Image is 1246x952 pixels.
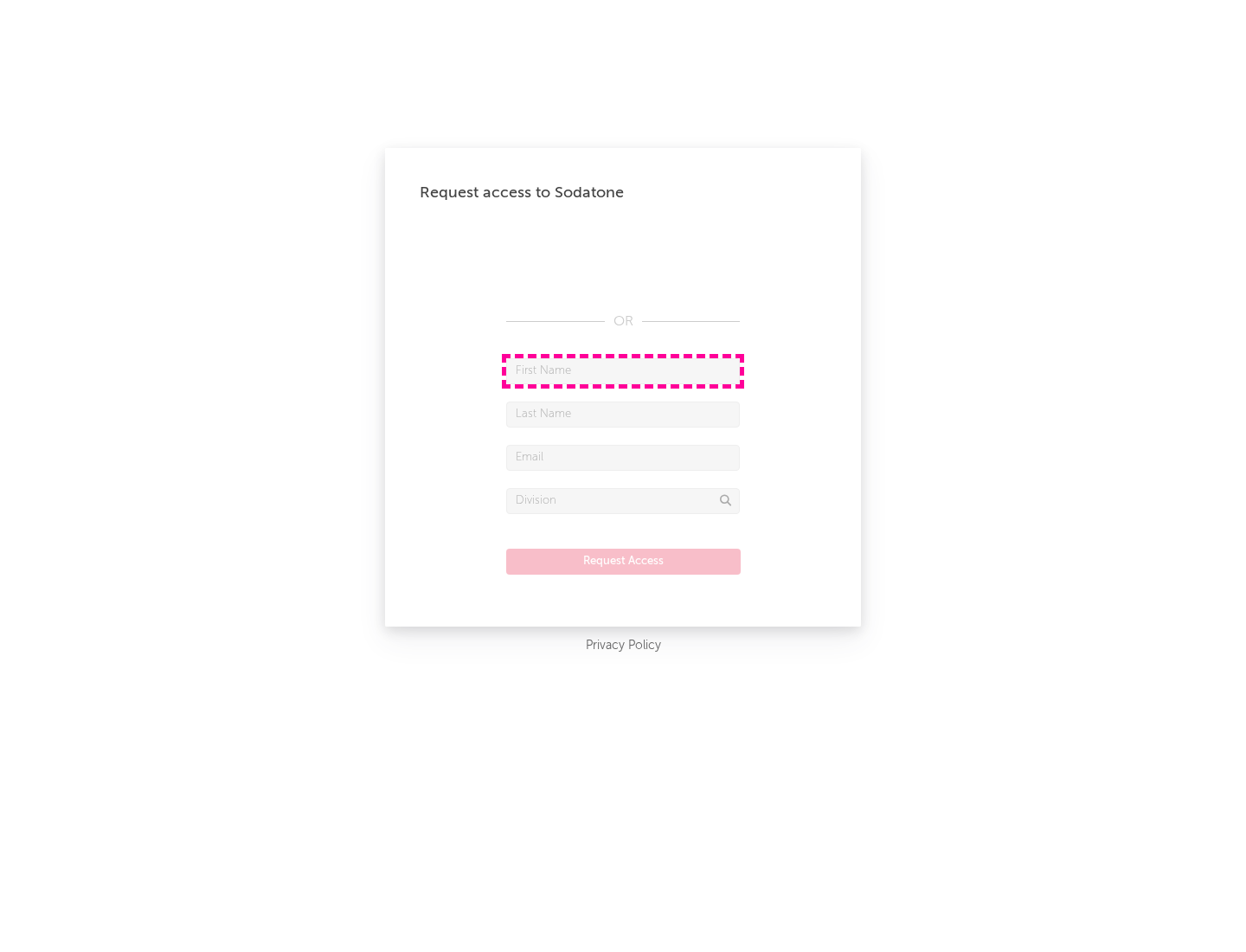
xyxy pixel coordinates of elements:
input: Division [506,488,740,514]
a: Privacy Policy [586,635,661,657]
button: Request Access [506,549,741,575]
input: First Name [506,358,740,384]
div: OR [506,312,740,332]
div: Request access to Sodatone [420,183,826,203]
input: Last Name [506,402,740,428]
input: Email [506,445,740,471]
